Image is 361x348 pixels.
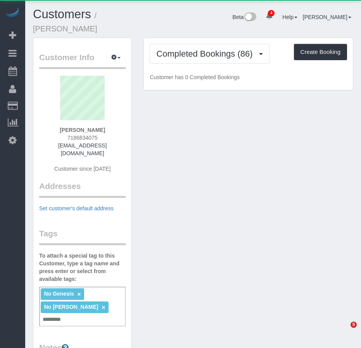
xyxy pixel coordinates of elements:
[294,44,347,60] button: Create Booking
[244,12,256,23] img: New interface
[54,166,111,172] span: Customer since [DATE]
[39,252,126,283] label: To attach a special tag to this Customer, type a tag name and press enter or select from availabl...
[44,304,98,310] span: No [PERSON_NAME]
[351,322,357,328] span: 5
[77,291,81,298] a: ×
[5,8,20,19] img: Automaid Logo
[39,52,126,69] legend: Customer Info
[262,8,277,25] a: 4
[150,44,269,64] button: Completed Bookings (86)
[268,10,275,16] span: 4
[60,127,105,133] strong: [PERSON_NAME]
[33,7,91,21] a: Customers
[303,14,351,20] a: [PERSON_NAME]
[335,322,353,340] iframe: Intercom live chat
[156,49,256,59] span: Completed Bookings (86)
[58,142,107,156] a: [EMAIL_ADDRESS][DOMAIN_NAME]
[150,73,347,81] p: Customer has 0 Completed Bookings
[233,14,257,20] a: Beta
[39,205,114,211] a: Set customer's default address
[39,228,126,245] legend: Tags
[282,14,297,20] a: Help
[102,304,105,311] a: ×
[44,291,74,297] span: No Genesis
[67,135,98,141] span: 7186834075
